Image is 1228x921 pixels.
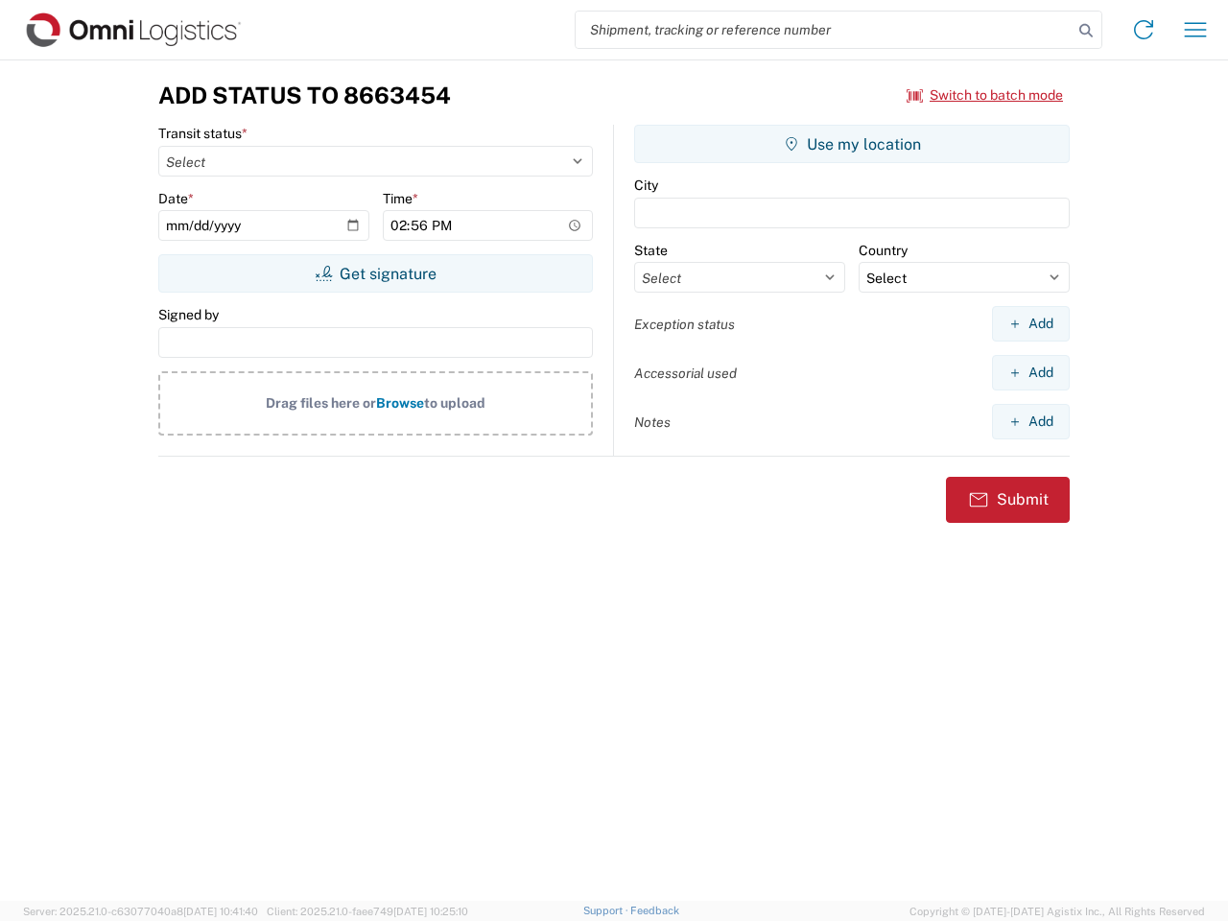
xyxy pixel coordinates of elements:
[583,905,631,916] a: Support
[907,80,1063,111] button: Switch to batch mode
[266,395,376,411] span: Drag files here or
[183,906,258,917] span: [DATE] 10:41:40
[634,242,668,259] label: State
[424,395,485,411] span: to upload
[376,395,424,411] span: Browse
[946,477,1070,523] button: Submit
[23,906,258,917] span: Server: 2025.21.0-c63077040a8
[634,125,1070,163] button: Use my location
[158,125,248,142] label: Transit status
[634,365,737,382] label: Accessorial used
[859,242,908,259] label: Country
[634,316,735,333] label: Exception status
[634,177,658,194] label: City
[267,906,468,917] span: Client: 2025.21.0-faee749
[909,903,1205,920] span: Copyright © [DATE]-[DATE] Agistix Inc., All Rights Reserved
[158,254,593,293] button: Get signature
[992,404,1070,439] button: Add
[576,12,1073,48] input: Shipment, tracking or reference number
[158,82,451,109] h3: Add Status to 8663454
[630,905,679,916] a: Feedback
[992,355,1070,390] button: Add
[158,306,219,323] label: Signed by
[634,413,671,431] label: Notes
[393,906,468,917] span: [DATE] 10:25:10
[992,306,1070,342] button: Add
[158,190,194,207] label: Date
[383,190,418,207] label: Time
